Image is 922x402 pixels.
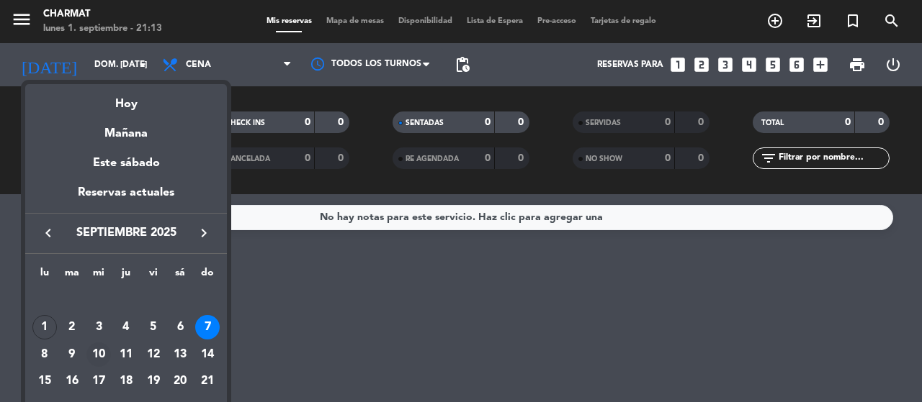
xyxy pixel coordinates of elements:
[32,342,57,367] div: 8
[86,315,111,339] div: 3
[60,342,84,367] div: 9
[195,224,212,242] i: keyboard_arrow_right
[58,341,86,368] td: 9 de septiembre de 2025
[168,369,192,393] div: 20
[112,314,140,341] td: 4 de septiembre de 2025
[31,367,58,395] td: 15 de septiembre de 2025
[141,342,166,367] div: 12
[194,265,221,287] th: domingo
[25,114,227,143] div: Mañana
[140,314,167,341] td: 5 de septiembre de 2025
[194,341,221,368] td: 14 de septiembre de 2025
[140,341,167,368] td: 12 de septiembre de 2025
[25,183,227,213] div: Reservas actuales
[167,314,194,341] td: 6 de septiembre de 2025
[31,286,221,314] td: SEP.
[32,369,57,393] div: 15
[58,265,86,287] th: martes
[141,369,166,393] div: 19
[141,315,166,339] div: 5
[194,367,221,395] td: 21 de septiembre de 2025
[25,143,227,183] div: Este sábado
[114,369,138,393] div: 18
[114,342,138,367] div: 11
[85,367,112,395] td: 17 de septiembre de 2025
[32,315,57,339] div: 1
[86,369,111,393] div: 17
[112,341,140,368] td: 11 de septiembre de 2025
[60,369,84,393] div: 16
[85,314,112,341] td: 3 de septiembre de 2025
[194,314,221,341] td: 7 de septiembre de 2025
[167,341,194,368] td: 13 de septiembre de 2025
[195,369,220,393] div: 21
[140,367,167,395] td: 19 de septiembre de 2025
[168,342,192,367] div: 13
[140,265,167,287] th: viernes
[85,265,112,287] th: miércoles
[58,367,86,395] td: 16 de septiembre de 2025
[114,315,138,339] div: 4
[31,314,58,341] td: 1 de septiembre de 2025
[86,342,111,367] div: 10
[31,341,58,368] td: 8 de septiembre de 2025
[60,315,84,339] div: 2
[112,265,140,287] th: jueves
[40,224,57,242] i: keyboard_arrow_left
[168,315,192,339] div: 6
[112,367,140,395] td: 18 de septiembre de 2025
[195,315,220,339] div: 7
[85,341,112,368] td: 10 de septiembre de 2025
[31,265,58,287] th: lunes
[167,265,194,287] th: sábado
[35,224,61,242] button: keyboard_arrow_left
[195,342,220,367] div: 14
[58,314,86,341] td: 2 de septiembre de 2025
[61,224,191,242] span: septiembre 2025
[25,84,227,114] div: Hoy
[167,367,194,395] td: 20 de septiembre de 2025
[191,224,217,242] button: keyboard_arrow_right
